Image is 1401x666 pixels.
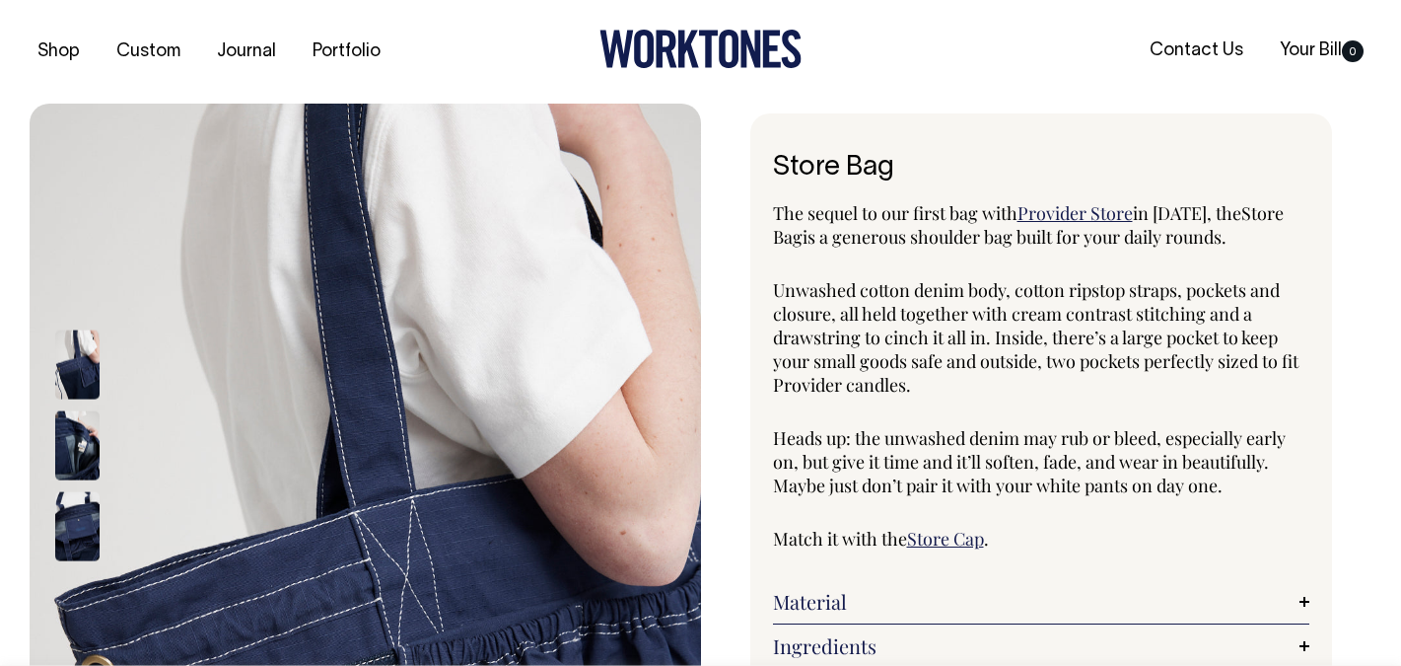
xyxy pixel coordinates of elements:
h1: Store Bag [773,153,1310,184]
a: Your Bill0 [1272,35,1371,67]
span: is a generous shoulder bag built for your daily rounds. [803,225,1226,249]
a: Material [773,590,1310,614]
img: indigo-denim [55,491,100,560]
span: Heads up: the unwashed denim may rub or bleed, especially early on, but give it time and it’ll so... [773,426,1286,497]
img: indigo-denim [55,330,100,399]
a: Provider Store [1017,201,1133,225]
span: Store Bag [773,201,1284,249]
span: Unwashed cotton denim body, cotton ripstop straps, pockets and closure, all held together with cr... [773,278,1298,397]
a: Portfolio [305,36,388,68]
span: The sequel to our first bag with [773,201,1017,225]
a: Contact Us [1142,35,1251,67]
a: Store Cap [907,527,984,551]
a: Shop [30,36,88,68]
a: Journal [209,36,284,68]
a: Custom [108,36,188,68]
img: indigo-denim [55,410,100,480]
a: Ingredients [773,634,1310,658]
span: Match it with the . [773,527,989,551]
span: in [DATE], the [1133,201,1241,225]
span: 0 [1342,40,1364,62]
